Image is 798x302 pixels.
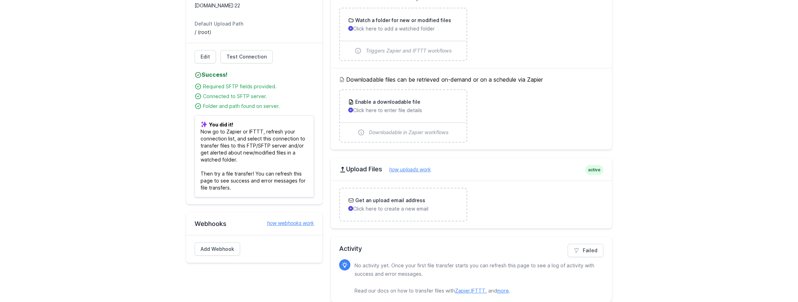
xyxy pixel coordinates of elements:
a: Watch a folder for new or modified files Click here to add a watched folder Triggers Zapier and I... [340,8,466,60]
div: Required SFTP fields provided. [203,83,314,90]
span: Triggers Zapier and IFTTT workflows [366,47,452,54]
b: You did it! [209,122,233,128]
a: how uploads work [382,166,431,172]
h5: Downloadable files can be retrieved on-demand or on a schedule via Zapier [339,75,603,84]
dt: Default Upload Path [195,20,314,27]
p: Click here to enter file details [348,107,458,114]
span: Downloadable in Zapier workflows [369,129,449,136]
dd: / (root) [195,29,314,36]
a: more [497,288,509,294]
a: Edit [195,50,216,63]
a: Zapier [455,288,470,294]
dd: [DOMAIN_NAME]:22 [195,2,314,9]
p: No activity yet. Once your first file transfer starts you can refresh this page to see a log of a... [355,261,598,295]
a: Enable a downloadable file Click here to enter file details Downloadable in Zapier workflows [340,90,466,142]
a: Get an upload email address Click here to create a new email [340,188,466,221]
a: Failed [568,244,603,257]
a: how webhooks work [260,220,314,227]
a: Add Webhook [195,242,240,256]
a: Test Connection [220,50,273,63]
h3: Enable a downloadable file [354,98,420,105]
h3: Get an upload email address [354,197,425,204]
h4: Success! [195,70,314,79]
div: Connected to SFTP server. [203,93,314,100]
p: Now go to Zapier or IFTTT, refresh your connection list, and select this connection to transfer f... [195,115,314,197]
span: Test Connection [226,53,267,60]
h2: Webhooks [195,220,314,228]
h3: Watch a folder for new or modified files [354,17,451,24]
h2: Activity [339,244,603,254]
iframe: Drift Widget Chat Controller [763,267,790,294]
span: active [585,165,603,175]
p: Click here to create a new email [348,205,458,212]
p: Click here to add a watched folder [348,25,458,32]
div: Folder and path found on server. [203,103,314,110]
h2: Upload Files [339,165,603,173]
a: IFTTT [471,288,485,294]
